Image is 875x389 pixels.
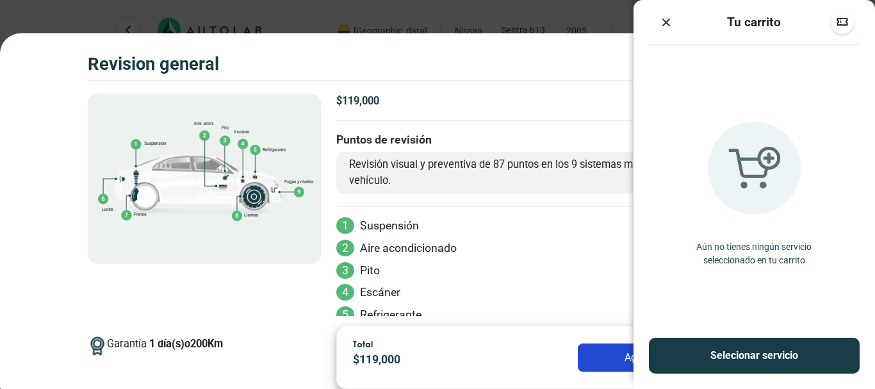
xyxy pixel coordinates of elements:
span: 2 [336,240,354,256]
li: Escáner [336,284,773,301]
img: Descuentos code image [836,15,849,28]
span: Total [353,338,373,349]
span: 3 [336,262,354,279]
li: Refrigerante [336,306,773,324]
li: Pito [336,262,773,279]
button: Selecionar servicio [649,338,860,374]
button: Close [660,15,673,29]
h3: REVISION GENERAL [88,54,219,75]
img: close icon [660,16,673,29]
h3: Tu carrito [727,15,781,29]
span: 1 [336,217,354,234]
p: $ 119,000 [336,94,773,110]
li: Aire acondicionado [336,240,773,257]
h3: Puntos de revisión [336,133,773,147]
p: Aún no tienes ningún servicio seleccionado en tu carrito [691,240,817,267]
li: Suspensión [336,217,773,235]
img: carrito vacio [708,122,801,215]
span: Garantía [107,336,223,363]
p: Revisión visual y preventiva de 87 puntos en los 9 sistemas más importantes del vehículo. [349,157,760,188]
p: 1 día(s) o 200 Km [149,336,223,352]
span: 4 [336,284,354,301]
p: $ 119,000 [353,351,509,368]
span: 5 [336,306,354,323]
button: Agregar [578,343,706,372]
